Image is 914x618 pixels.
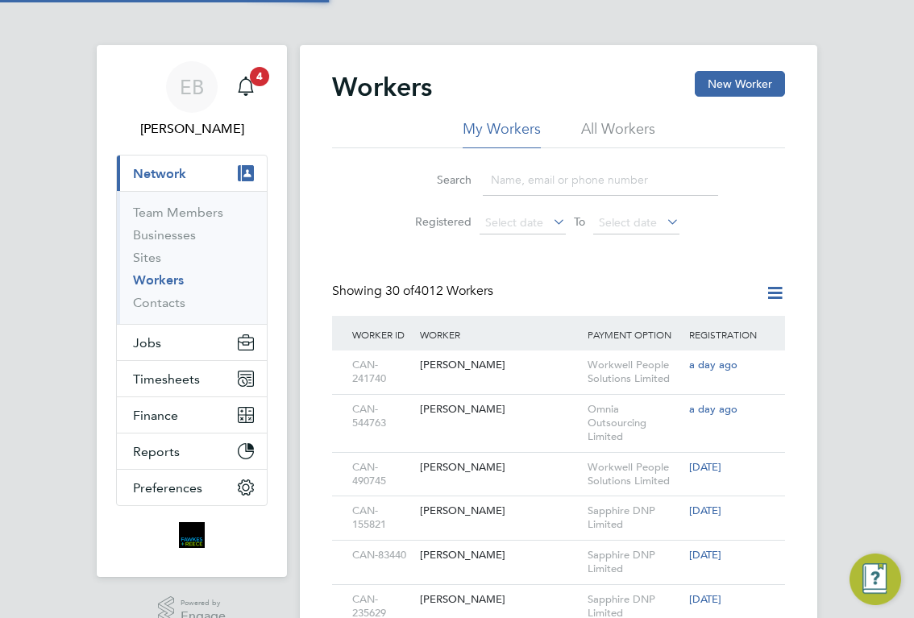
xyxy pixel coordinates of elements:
[685,316,769,374] div: Registration Date
[348,496,416,540] div: CAN-155821
[416,350,584,380] div: [PERSON_NAME]
[348,350,416,394] div: CAN-241740
[117,156,267,191] button: Network
[348,541,416,570] div: CAN-83440
[133,371,200,387] span: Timesheets
[116,61,268,139] a: EB[PERSON_NAME]
[584,541,684,584] div: Sapphire DNP Limited
[584,350,684,394] div: Workwell People Solutions Limited
[348,452,769,466] a: CAN-490745[PERSON_NAME]Workwell People Solutions Limited[DATE]
[584,395,684,452] div: Omnia Outsourcing Limited
[133,480,202,496] span: Preferences
[133,205,223,220] a: Team Members
[385,283,414,299] span: 30 of
[348,350,769,363] a: CAN-241740[PERSON_NAME]Workwell People Solutions Limiteda day ago
[399,214,472,229] label: Registered
[117,470,267,505] button: Preferences
[250,67,269,86] span: 4
[483,164,718,196] input: Name, email or phone number
[116,522,268,548] a: Go to home page
[332,283,496,300] div: Showing
[133,444,180,459] span: Reports
[348,540,769,554] a: CAN-83440[PERSON_NAME]Sapphire DNP Limited[DATE]
[97,45,287,577] nav: Main navigation
[416,395,584,425] div: [PERSON_NAME]
[584,316,684,353] div: Payment Option
[133,166,186,181] span: Network
[133,272,184,288] a: Workers
[385,283,493,299] span: 4012 Workers
[689,460,721,474] span: [DATE]
[581,119,655,148] li: All Workers
[689,504,721,517] span: [DATE]
[332,71,432,103] h2: Workers
[416,316,584,353] div: Worker
[348,316,416,353] div: Worker ID
[599,215,657,230] span: Select date
[584,496,684,540] div: Sapphire DNP Limited
[117,191,267,324] div: Network
[117,325,267,360] button: Jobs
[180,77,204,97] span: EB
[133,250,161,265] a: Sites
[695,71,785,97] button: New Worker
[463,119,541,148] li: My Workers
[416,453,584,483] div: [PERSON_NAME]
[348,584,769,598] a: CAN-235629[PERSON_NAME]Sapphire DNP Limited[DATE]
[689,358,737,371] span: a day ago
[348,453,416,496] div: CAN-490745
[117,433,267,469] button: Reports
[399,172,472,187] label: Search
[416,585,584,615] div: [PERSON_NAME]
[179,522,205,548] img: bromak-logo-retina.png
[348,395,416,438] div: CAN-544763
[133,227,196,243] a: Businesses
[416,496,584,526] div: [PERSON_NAME]
[117,397,267,433] button: Finance
[230,61,262,113] a: 4
[348,496,769,509] a: CAN-155821[PERSON_NAME]Sapphire DNP Limited[DATE]
[348,394,769,408] a: CAN-544763[PERSON_NAME]Omnia Outsourcing Limiteda day ago
[689,548,721,562] span: [DATE]
[416,541,584,570] div: [PERSON_NAME]
[485,215,543,230] span: Select date
[116,119,268,139] span: Ellie Bowen
[850,554,901,605] button: Engage Resource Center
[181,596,226,610] span: Powered by
[117,361,267,396] button: Timesheets
[689,402,737,416] span: a day ago
[584,453,684,496] div: Workwell People Solutions Limited
[133,335,161,350] span: Jobs
[133,295,185,310] a: Contacts
[133,408,178,423] span: Finance
[569,211,590,232] span: To
[689,592,721,606] span: [DATE]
